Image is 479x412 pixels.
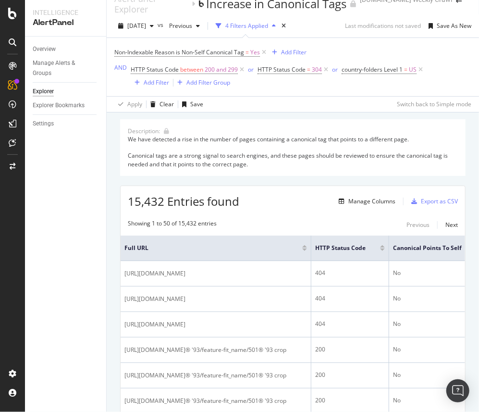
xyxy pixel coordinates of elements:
[406,221,430,229] div: Previous
[307,65,310,74] span: =
[315,345,385,354] div: 200
[312,63,322,76] span: 304
[114,97,142,112] button: Apply
[445,221,458,229] div: Next
[124,371,286,380] span: [URL][DOMAIN_NAME]® '93/feature-fit_name/501® '93 crop
[437,22,471,30] div: Save As New
[33,8,98,17] div: Intelligence
[127,22,146,30] span: 2025 Oct. 2nd
[128,127,160,135] div: Description:
[33,58,99,78] a: Manage Alerts & Groups
[407,194,458,209] button: Export as CSV
[33,100,85,111] div: Explorer Bookmarks
[268,47,307,58] button: Add Filter
[315,244,366,252] span: HTTP Status Code
[114,48,244,56] span: Non-Indexable Reason is Non-Self Canonical Tag
[124,345,286,355] span: [URL][DOMAIN_NAME]® '93/feature-fit_name/501® '93 crop
[393,244,462,252] span: Canonical Points to Self
[409,63,417,76] span: US
[33,87,99,97] a: Explorer
[180,65,203,74] span: between
[124,396,286,406] span: [URL][DOMAIN_NAME]® '93/feature-fit_name/501® '93 crop
[315,294,385,303] div: 404
[258,65,306,74] span: HTTP Status Code
[173,77,230,88] button: Add Filter Group
[246,48,249,56] span: =
[33,58,90,78] div: Manage Alerts & Groups
[33,44,56,54] div: Overview
[212,18,280,34] button: 4 Filters Applied
[127,100,142,108] div: Apply
[160,100,174,108] div: Clear
[131,65,179,74] span: HTTP Status Code
[124,269,185,278] span: [URL][DOMAIN_NAME]
[190,100,203,108] div: Save
[128,135,458,168] div: We have detected a rise in the number of pages containing a canonical tag that points to a differ...
[421,197,458,205] div: Export as CSV
[404,65,407,74] span: =
[114,18,158,34] button: [DATE]
[178,97,203,112] button: Save
[335,196,395,207] button: Manage Columns
[33,100,99,111] a: Explorer Bookmarks
[128,219,217,231] div: Showing 1 to 50 of 15,432 entries
[248,65,254,74] button: or
[280,21,288,31] div: times
[315,320,385,328] div: 404
[425,18,471,34] button: Save As New
[131,77,169,88] button: Add Filter
[128,193,239,209] span: 15,432 Entries found
[33,119,99,129] a: Settings
[315,396,385,405] div: 200
[250,46,260,59] span: Yes
[393,97,471,112] button: Switch back to Simple mode
[147,97,174,112] button: Clear
[445,219,458,231] button: Next
[345,22,421,30] div: Last modifications not saved
[281,48,307,56] div: Add Filter
[124,244,288,252] span: Full URL
[348,197,395,205] div: Manage Columns
[158,21,165,29] span: vs
[124,320,185,329] span: [URL][DOMAIN_NAME]
[165,18,204,34] button: Previous
[315,269,385,277] div: 404
[33,119,54,129] div: Settings
[33,44,99,54] a: Overview
[165,22,192,30] span: Previous
[225,22,268,30] div: 4 Filters Applied
[33,87,54,97] div: Explorer
[33,17,98,28] div: AlertPanel
[406,219,430,231] button: Previous
[144,78,169,87] div: Add Filter
[397,100,471,108] div: Switch back to Simple mode
[114,63,127,72] button: AND
[342,65,403,74] span: country-folders Level 1
[315,371,385,379] div: 200
[205,63,238,76] span: 200 and 299
[124,294,185,304] span: [URL][DOMAIN_NAME]
[332,65,338,74] button: or
[186,78,230,87] div: Add Filter Group
[446,379,469,402] div: Open Intercom Messenger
